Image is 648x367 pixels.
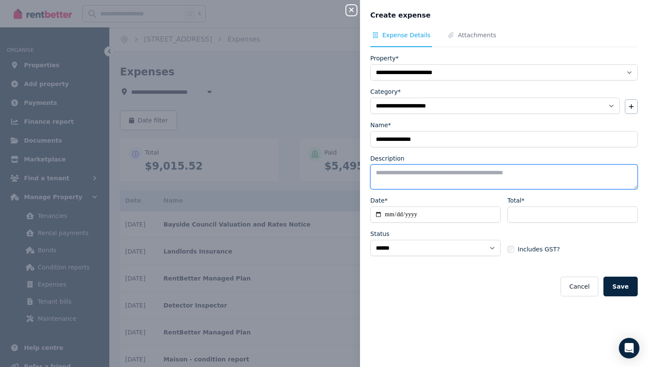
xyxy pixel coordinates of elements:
button: Save [603,277,638,296]
nav: Tabs [370,31,638,47]
label: Description [370,154,405,163]
label: Name* [370,121,391,129]
div: Open Intercom Messenger [619,338,639,358]
button: Cancel [561,277,598,296]
span: Includes GST? [518,245,560,254]
label: Total* [507,196,525,205]
label: Property* [370,54,399,63]
span: Expense Details [382,31,430,39]
label: Date* [370,196,387,205]
label: Status [370,230,390,238]
input: Includes GST? [507,246,514,253]
span: Attachments [458,31,496,39]
label: Category* [370,87,401,96]
span: Create expense [370,10,431,21]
